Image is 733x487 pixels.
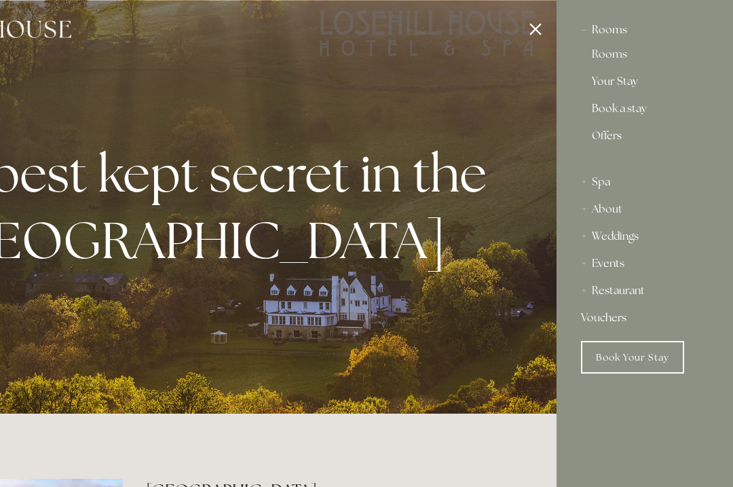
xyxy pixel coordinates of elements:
div: Events [581,250,709,277]
div: About [581,196,709,223]
a: Book a stay [592,103,698,120]
a: Vouchers [581,304,709,331]
div: Restaurant [581,277,709,304]
a: Your Stay [592,76,698,92]
a: Book Your Stay [581,341,684,374]
div: Spa [581,168,709,196]
div: Rooms [581,16,709,43]
a: Rooms [592,49,698,65]
div: Weddings [581,223,709,250]
a: Offers [592,130,698,152]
